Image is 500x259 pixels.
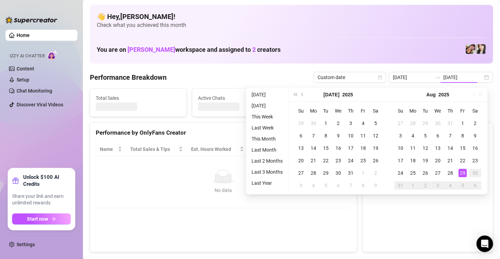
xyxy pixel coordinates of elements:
[17,102,63,107] a: Discover Viral Videos
[6,17,57,23] img: logo-BBDzfeDw.svg
[368,128,487,137] div: Sales by OnlyFans Creator
[252,46,256,53] span: 2
[393,74,432,81] input: Start date
[318,72,382,83] span: Custom date
[103,186,344,194] div: No data
[23,174,71,188] strong: Unlock $100 AI Credits
[126,143,187,156] th: Total Sales & Tips
[10,53,45,59] span: Izzy AI Chatter
[435,75,441,80] span: swap-right
[97,21,486,29] span: Check what you achieved this month
[97,46,281,54] h1: You are on workspace and assigned to creators
[96,143,126,156] th: Name
[466,44,475,54] img: Christina
[130,145,177,153] span: Total Sales & Tips
[51,217,56,221] span: arrow-right
[12,213,71,224] button: Start nowarrow-right
[27,216,48,222] span: Start now
[476,44,486,54] img: Christina
[443,74,483,81] input: End date
[252,145,285,153] span: Sales / Hour
[100,145,116,153] span: Name
[191,145,238,153] div: Est. Hours Worked
[90,73,167,82] h4: Performance Breakdown
[96,128,351,137] div: Performance by OnlyFans Creator
[435,75,441,80] span: to
[47,50,58,60] img: AI Chatter
[198,94,283,102] span: Active Chats
[378,75,382,79] span: calendar
[298,145,341,153] span: Chat Conversion
[17,77,29,83] a: Setup
[17,242,35,247] a: Settings
[17,32,30,38] a: Home
[17,88,52,94] a: Chat Monitoring
[294,143,351,156] th: Chat Conversion
[248,143,294,156] th: Sales / Hour
[12,193,71,207] span: Share your link and earn unlimited rewards
[97,12,486,21] h4: 👋 Hey, [PERSON_NAME] !
[96,94,181,102] span: Total Sales
[300,94,385,102] span: Messages Sent
[12,177,19,184] span: gift
[477,236,493,252] div: Open Intercom Messenger
[128,46,175,53] span: [PERSON_NAME]
[17,66,34,71] a: Content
